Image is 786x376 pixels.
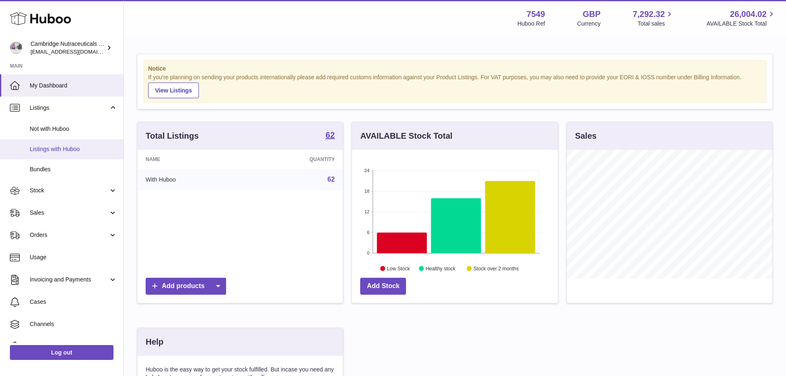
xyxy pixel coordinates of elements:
[365,189,370,194] text: 18
[148,83,199,98] a: View Listings
[31,48,121,55] span: [EMAIL_ADDRESS][DOMAIN_NAME]
[30,125,117,133] span: Not with Huboo
[326,131,335,139] strong: 62
[30,82,117,90] span: My Dashboard
[367,251,370,255] text: 0
[146,130,199,142] h3: Total Listings
[633,9,675,28] a: 7,292.32 Total sales
[137,169,246,190] td: With Huboo
[387,265,410,271] text: Low Stock
[30,343,117,350] span: Settings
[146,278,226,295] a: Add products
[31,40,105,56] div: Cambridge Nutraceuticals Ltd
[137,150,246,169] th: Name
[10,345,113,360] a: Log out
[365,209,370,214] text: 12
[426,265,456,271] text: Healthy stock
[30,145,117,153] span: Listings with Huboo
[30,320,117,328] span: Channels
[10,42,22,54] img: internalAdmin-7549@internal.huboo.com
[30,187,109,194] span: Stock
[360,278,406,295] a: Add Stock
[474,265,519,271] text: Stock over 2 months
[360,130,452,142] h3: AVAILABLE Stock Total
[517,20,545,28] div: Huboo Ref
[146,336,163,348] h3: Help
[706,9,776,28] a: 26,004.02 AVAILABLE Stock Total
[575,130,597,142] h3: Sales
[583,9,600,20] strong: GBP
[577,20,601,28] div: Currency
[633,9,665,20] span: 7,292.32
[30,231,109,239] span: Orders
[148,65,762,73] strong: Notice
[706,20,776,28] span: AVAILABLE Stock Total
[30,298,117,306] span: Cases
[637,20,674,28] span: Total sales
[246,150,343,169] th: Quantity
[367,230,370,235] text: 6
[30,104,109,112] span: Listings
[30,253,117,261] span: Usage
[148,73,762,98] div: If you're planning on sending your products internationally please add required customs informati...
[730,9,767,20] span: 26,004.02
[526,9,545,20] strong: 7549
[30,209,109,217] span: Sales
[30,276,109,284] span: Invoicing and Payments
[365,168,370,173] text: 24
[30,166,117,173] span: Bundles
[326,131,335,141] a: 62
[328,176,335,183] a: 62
